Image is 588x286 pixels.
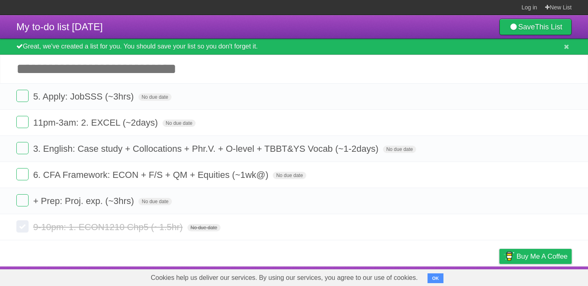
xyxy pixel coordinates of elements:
[16,116,29,128] label: Done
[428,273,443,283] button: OK
[33,118,160,128] span: 11pm-3am: 2. EXCEL (~2days)
[517,249,568,264] span: Buy me a coffee
[33,144,381,154] span: 3. English: Case study + Collocations + Phr.V. + O-level + TBBT&YS Vocab (~1-2days)
[187,224,220,231] span: No due date
[273,172,306,179] span: No due date
[163,120,196,127] span: No due date
[418,268,451,284] a: Developers
[383,146,416,153] span: No due date
[33,91,136,102] span: 5. Apply: JobSSS (~3hrs)
[489,268,510,284] a: Privacy
[33,196,136,206] span: + Prep: Proj. exp. (~3hrs)
[138,93,171,101] span: No due date
[16,168,29,180] label: Done
[138,198,171,205] span: No due date
[33,170,270,180] span: 6. CFA Framework: ECON + F/S + QM + Equities (~1wk@)
[391,268,408,284] a: About
[499,19,572,35] a: SaveThis List
[499,249,572,264] a: Buy me a coffee
[16,90,29,102] label: Done
[503,249,514,263] img: Buy me a coffee
[16,21,103,32] span: My to-do list [DATE]
[535,23,562,31] b: This List
[33,222,185,232] span: 9-10pm: 1. ECON1210 Chp5 (~1.5hr)
[16,220,29,233] label: Done
[16,142,29,154] label: Done
[16,194,29,206] label: Done
[461,268,479,284] a: Terms
[520,268,572,284] a: Suggest a feature
[143,270,426,286] span: Cookies help us deliver our services. By using our services, you agree to our use of cookies.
